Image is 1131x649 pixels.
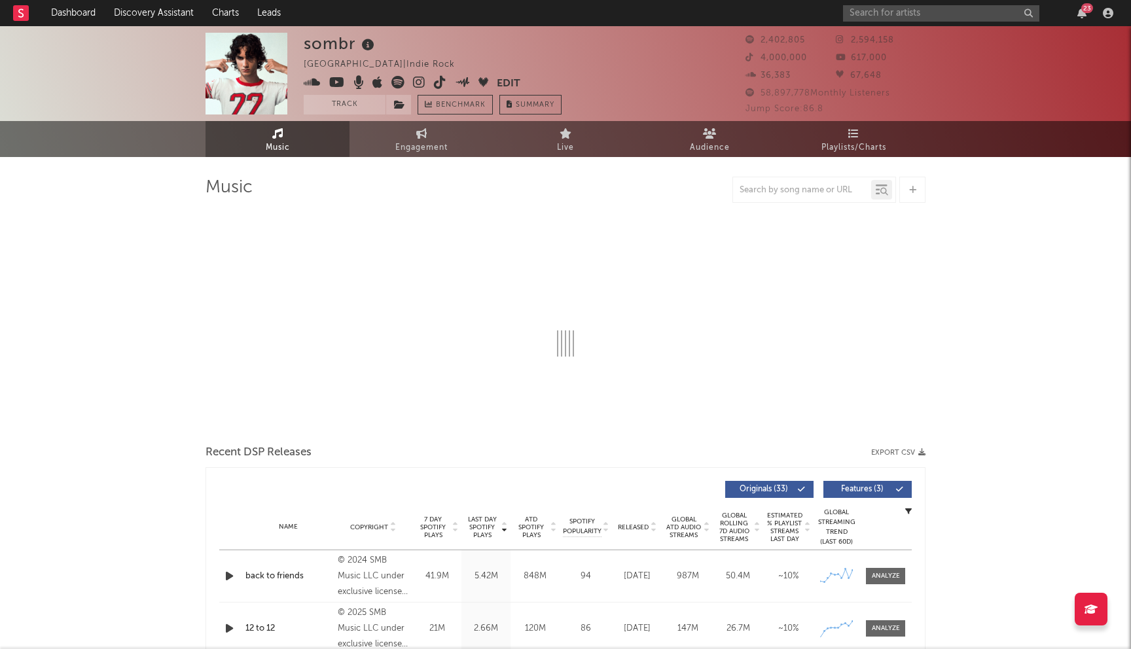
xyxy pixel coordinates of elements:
[514,570,556,583] div: 848M
[514,516,548,539] span: ATD Spotify Plays
[499,95,562,114] button: Summary
[563,570,609,583] div: 94
[350,121,494,157] a: Engagement
[206,121,350,157] a: Music
[843,5,1039,22] input: Search for artists
[745,105,823,113] span: Jump Score: 86.8
[418,95,493,114] a: Benchmark
[618,523,649,531] span: Released
[615,622,659,635] div: [DATE]
[716,622,760,635] div: 26.7M
[725,481,814,498] button: Originals(33)
[497,76,520,92] button: Edit
[304,33,378,54] div: sombr
[416,516,450,539] span: 7 Day Spotify Plays
[817,508,856,547] div: Global Streaming Trend (Last 60D)
[350,523,388,531] span: Copyright
[745,89,890,97] span: 58,897,778 Monthly Listeners
[781,121,925,157] a: Playlists/Charts
[733,185,871,196] input: Search by song name or URL
[745,36,805,44] span: 2,402,805
[615,570,659,583] div: [DATE]
[832,485,892,493] span: Features ( 3 )
[465,516,499,539] span: Last Day Spotify Plays
[766,570,810,583] div: ~ 10 %
[416,570,458,583] div: 41.9M
[563,517,601,536] span: Spotify Popularity
[745,71,791,80] span: 36,383
[766,512,802,543] span: Estimated % Playlist Streams Last Day
[836,54,887,62] span: 617,000
[836,71,882,80] span: 67,648
[465,622,507,635] div: 2.66M
[690,140,730,156] span: Audience
[666,516,702,539] span: Global ATD Audio Streams
[871,449,925,457] button: Export CSV
[766,622,810,635] div: ~ 10 %
[823,481,912,498] button: Features(3)
[436,97,486,113] span: Benchmark
[338,553,409,600] div: © 2024 SMB Music LLC under exclusive license to Warner Records Inc.
[745,54,807,62] span: 4,000,000
[494,121,637,157] a: Live
[716,570,760,583] div: 50.4M
[821,140,886,156] span: Playlists/Charts
[516,101,554,109] span: Summary
[416,622,458,635] div: 21M
[206,445,312,461] span: Recent DSP Releases
[563,622,609,635] div: 86
[734,485,794,493] span: Originals ( 33 )
[514,622,556,635] div: 120M
[395,140,448,156] span: Engagement
[716,512,752,543] span: Global Rolling 7D Audio Streams
[666,570,709,583] div: 987M
[557,140,574,156] span: Live
[245,570,331,583] a: back to friends
[666,622,709,635] div: 147M
[1081,3,1093,13] div: 23
[1077,8,1086,18] button: 23
[304,95,386,114] button: Track
[304,57,470,73] div: [GEOGRAPHIC_DATA] | Indie Rock
[637,121,781,157] a: Audience
[836,36,894,44] span: 2,594,158
[245,622,331,635] a: 12 to 12
[245,522,331,532] div: Name
[465,570,507,583] div: 5.42M
[266,140,290,156] span: Music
